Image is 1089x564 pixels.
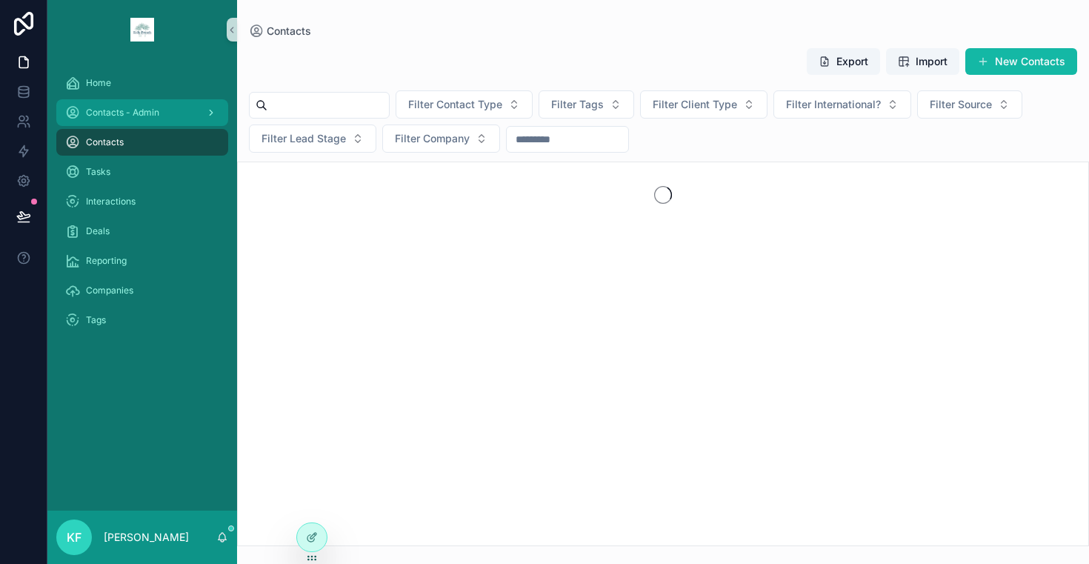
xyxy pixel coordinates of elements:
[86,314,106,326] span: Tags
[56,248,228,274] a: Reporting
[130,18,154,42] img: App logo
[56,159,228,185] a: Tasks
[807,48,880,75] button: Export
[930,97,992,112] span: Filter Source
[886,48,959,75] button: Import
[262,131,346,146] span: Filter Lead Stage
[382,125,500,153] button: Select Button
[56,129,228,156] a: Contacts
[249,125,376,153] button: Select Button
[773,90,911,119] button: Select Button
[267,24,311,39] span: Contacts
[86,196,136,208] span: Interactions
[86,77,111,89] span: Home
[86,285,133,296] span: Companies
[56,188,228,215] a: Interactions
[86,166,110,178] span: Tasks
[104,530,189,545] p: [PERSON_NAME]
[917,90,1022,119] button: Select Button
[56,218,228,245] a: Deals
[56,70,228,96] a: Home
[47,59,237,353] div: scrollable content
[965,48,1077,75] button: New Contacts
[408,97,502,112] span: Filter Contact Type
[786,97,881,112] span: Filter International?
[916,54,948,69] span: Import
[86,225,110,237] span: Deals
[67,528,81,546] span: KF
[86,107,159,119] span: Contacts - Admin
[86,136,124,148] span: Contacts
[86,255,127,267] span: Reporting
[56,99,228,126] a: Contacts - Admin
[396,90,533,119] button: Select Button
[539,90,634,119] button: Select Button
[56,277,228,304] a: Companies
[395,131,470,146] span: Filter Company
[551,97,604,112] span: Filter Tags
[653,97,737,112] span: Filter Client Type
[56,307,228,334] a: Tags
[640,90,767,119] button: Select Button
[249,24,311,39] a: Contacts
